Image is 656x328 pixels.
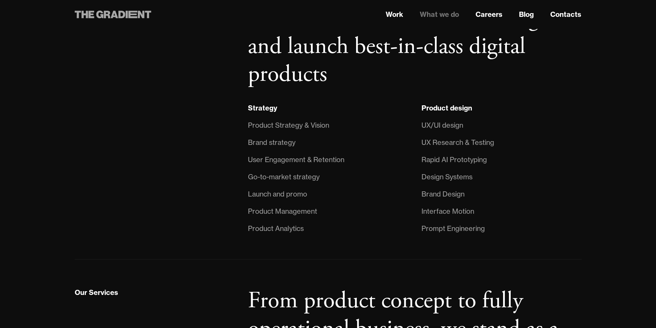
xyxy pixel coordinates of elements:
a: What we do [420,9,459,20]
div: Interface Motion [421,206,474,217]
div: Strategy [248,104,277,113]
div: Brand Design [421,189,465,200]
h2: We do whatever it takes to design and launch best-in-class digital products [248,4,581,89]
div: UX/UI design [421,120,463,131]
a: Blog [519,9,534,20]
a: Careers [476,9,502,20]
div: Design Systems [421,171,472,182]
div: Our Services [75,288,118,297]
div: UX Research & Testing [421,137,494,148]
div: Product Management [248,206,317,217]
a: Work [386,9,403,20]
a: Contacts [550,9,581,20]
strong: Product design [421,104,472,112]
div: Product Analytics [248,223,304,234]
div: Brand strategy [248,137,295,148]
div: User Engagement & Retention [248,154,344,165]
div: Go-to-market strategy [248,171,320,182]
div: Launch and promo [248,189,307,200]
div: Prompt Engineering [421,223,485,234]
div: Product Strategy & Vision [248,120,329,131]
div: Rapid AI Prototyping [421,154,487,165]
